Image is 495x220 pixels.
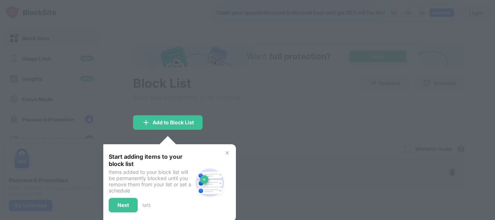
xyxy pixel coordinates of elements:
[192,165,227,200] img: block-site.svg
[109,153,192,167] div: Start adding items to your block list
[142,203,150,208] div: 1 of 3
[153,120,194,125] div: Add to Block List
[117,202,129,208] div: Next
[224,150,230,156] img: x-button.svg
[109,169,192,194] div: Items added to your block list will be permanently blocked until you remove them from your list o...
